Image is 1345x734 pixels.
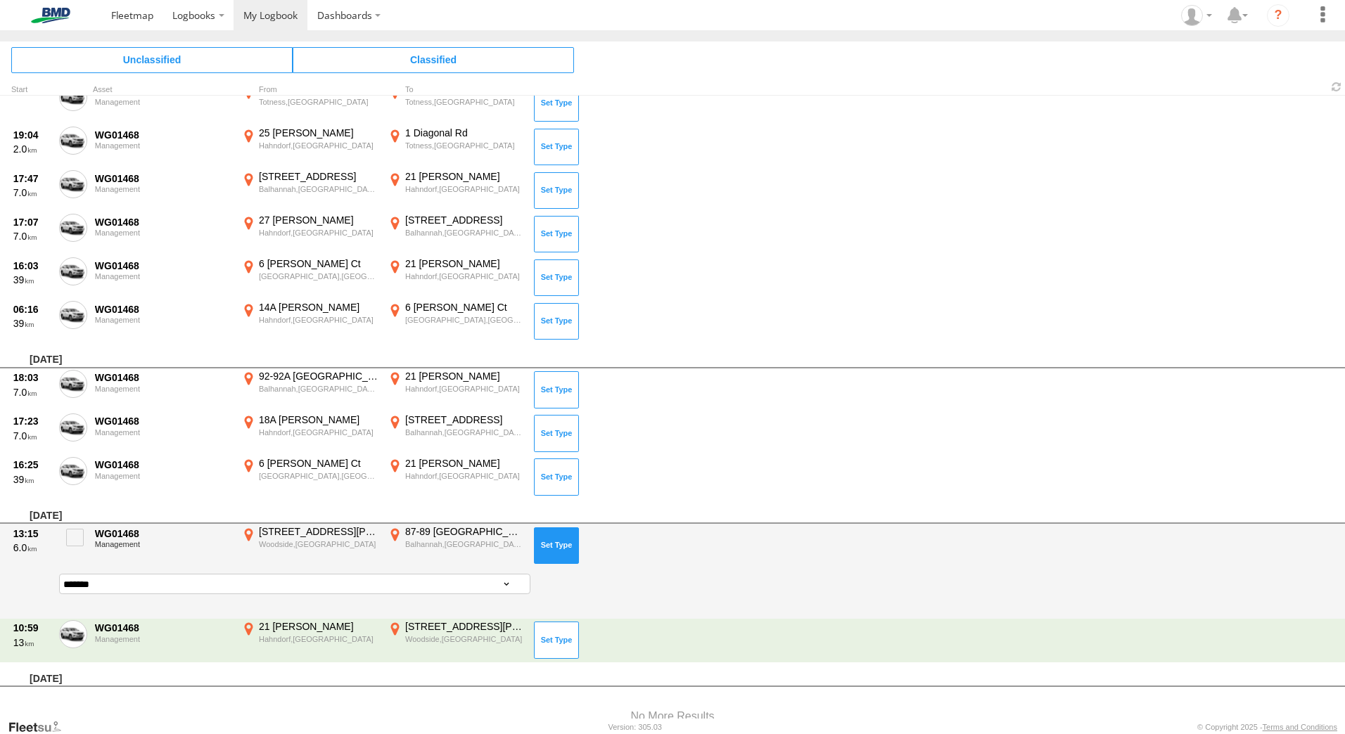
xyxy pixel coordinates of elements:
[405,271,524,281] div: Hahndorf,[GEOGRAPHIC_DATA]
[13,636,51,649] div: 13
[13,458,51,471] div: 16:25
[239,301,380,342] label: Click to View Event Location
[259,271,378,281] div: [GEOGRAPHIC_DATA],[GEOGRAPHIC_DATA]
[405,184,524,194] div: Hahndorf,[GEOGRAPHIC_DATA]
[405,525,524,538] div: 87-89 [GEOGRAPHIC_DATA]
[13,259,51,272] div: 16:03
[14,8,87,23] img: bmd-logo.svg
[95,272,231,281] div: Management
[13,527,51,540] div: 13:15
[13,541,51,554] div: 6.0
[405,170,524,183] div: 21 [PERSON_NAME]
[13,216,51,228] div: 17:07
[13,386,51,399] div: 7.0
[259,620,378,633] div: 21 [PERSON_NAME]
[95,216,231,228] div: WG01468
[13,129,51,141] div: 19:04
[259,457,378,470] div: 6 [PERSON_NAME] Ct
[405,214,524,226] div: [STREET_ADDRESS]
[239,83,380,124] label: Click to View Event Location
[534,622,579,658] button: Click to Set
[259,370,378,382] div: 92-92A [GEOGRAPHIC_DATA]
[93,86,234,94] div: Asset
[13,186,51,199] div: 7.0
[293,47,574,72] span: Click to view Classified Trips
[534,458,579,495] button: Click to Set
[239,525,380,566] label: Click to View Event Location
[239,86,380,94] div: From
[13,317,51,330] div: 39
[385,257,526,298] label: Click to View Event Location
[95,303,231,316] div: WG01468
[259,634,378,644] div: Hahndorf,[GEOGRAPHIC_DATA]
[259,525,378,538] div: [STREET_ADDRESS][PERSON_NAME]
[405,301,524,314] div: 6 [PERSON_NAME] Ct
[259,471,378,481] div: [GEOGRAPHIC_DATA],[GEOGRAPHIC_DATA]
[95,527,231,540] div: WG01468
[385,370,526,411] label: Click to View Event Location
[95,185,231,193] div: Management
[95,98,231,106] div: Management
[239,170,380,211] label: Click to View Event Location
[259,301,378,314] div: 14A [PERSON_NAME]
[534,129,579,165] button: Click to Set
[259,413,378,426] div: 18A [PERSON_NAME]
[239,457,380,498] label: Click to View Event Location
[385,301,526,342] label: Click to View Event Location
[385,214,526,255] label: Click to View Event Location
[1197,723,1337,731] div: © Copyright 2025 -
[385,83,526,124] label: Click to View Event Location
[11,86,53,94] div: Click to Sort
[1267,4,1289,27] i: ?
[11,47,293,72] span: Click to view Unclassified Trips
[95,141,231,150] div: Management
[385,170,526,211] label: Click to View Event Location
[385,525,526,566] label: Click to View Event Location
[534,415,579,451] button: Click to Set
[95,415,231,427] div: WG01468
[13,273,51,286] div: 39
[405,257,524,270] div: 21 [PERSON_NAME]
[13,172,51,185] div: 17:47
[259,384,378,394] div: Balhannah,[GEOGRAPHIC_DATA]
[259,228,378,238] div: Hahndorf,[GEOGRAPHIC_DATA]
[259,257,378,270] div: 6 [PERSON_NAME] Ct
[13,622,51,634] div: 10:59
[385,127,526,167] label: Click to View Event Location
[259,539,378,549] div: Woodside,[GEOGRAPHIC_DATA]
[95,635,231,643] div: Management
[95,622,231,634] div: WG01468
[8,720,72,734] a: Visit our Website
[95,385,231,393] div: Management
[405,620,524,633] div: [STREET_ADDRESS][PERSON_NAME]
[259,97,378,107] div: Totness,[GEOGRAPHIC_DATA]
[405,127,524,139] div: 1 Diagonal Rd
[385,620,526,661] label: Click to View Event Location
[259,141,378,150] div: Hahndorf,[GEOGRAPHIC_DATA]
[405,539,524,549] div: Balhannah,[GEOGRAPHIC_DATA]
[259,170,378,183] div: [STREET_ADDRESS]
[95,129,231,141] div: WG01468
[259,315,378,325] div: Hahndorf,[GEOGRAPHIC_DATA]
[13,415,51,427] div: 17:23
[405,370,524,382] div: 21 [PERSON_NAME]
[405,315,524,325] div: [GEOGRAPHIC_DATA],[GEOGRAPHIC_DATA]
[239,620,380,661] label: Click to View Event Location
[239,257,380,298] label: Click to View Event Location
[95,458,231,471] div: WG01468
[534,371,579,408] button: Click to Set
[534,527,579,564] button: Click to Set
[405,413,524,426] div: [STREET_ADDRESS]
[259,127,378,139] div: 25 [PERSON_NAME]
[259,214,378,226] div: 27 [PERSON_NAME]
[95,472,231,480] div: Management
[95,540,231,548] div: Management
[1328,80,1345,94] span: Refresh
[13,143,51,155] div: 2.0
[259,427,378,437] div: Hahndorf,[GEOGRAPHIC_DATA]
[239,214,380,255] label: Click to View Event Location
[95,316,231,324] div: Management
[13,303,51,316] div: 06:16
[239,413,380,454] label: Click to View Event Location
[534,259,579,296] button: Click to Set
